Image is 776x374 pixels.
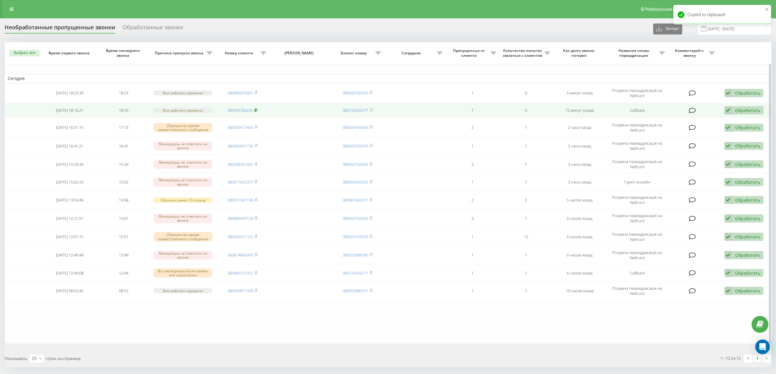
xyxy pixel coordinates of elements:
[227,270,253,276] a: 380969157352
[227,125,253,130] a: 380932417404
[342,197,368,203] a: 380981662611
[97,103,150,118] td: 18:16
[448,48,491,58] span: Пропущенных от клиента
[606,137,668,154] td: Розумна переадресація на Nethunt
[735,90,760,96] div: Обработать
[43,174,97,190] td: [DATE] 15:02:25
[97,119,150,136] td: 17:13
[43,191,97,209] td: [DATE] 13:53:49
[153,123,212,132] div: Сброшен во время приветственного сообщения
[218,51,261,56] span: Номер клиента
[735,162,760,167] div: Обработать
[499,265,553,281] td: 1
[553,191,607,209] td: 5 часов назад
[499,174,553,190] td: 1
[644,7,694,12] span: Реферальная программа
[735,107,760,113] div: Обработать
[97,247,150,264] td: 12:49
[227,143,253,149] a: 380960091730
[97,282,150,300] td: 08:52
[43,137,97,154] td: [DATE] 16:41:21
[499,103,553,118] td: 0
[227,90,253,96] a: 380689070001
[673,5,771,24] div: Copied to clipboard!
[153,232,212,241] div: Сброшен во время приветственного сообщения
[153,198,212,203] div: Сброшен ранее 10 секунд
[153,177,212,187] div: Менеджеры не ответили на звонок
[97,137,150,154] td: 16:41
[445,85,499,102] td: 1
[445,137,499,154] td: 1
[153,90,212,96] div: Вне рабочего времени
[558,48,601,58] span: Как долго звонок потерян
[553,137,607,154] td: 2 часа назад
[735,288,760,294] div: Обработать
[755,340,770,354] div: Open Intercom Messenger
[606,282,668,300] td: Розумна переадресація на Nethunt
[153,214,212,223] div: Менеджеры не ответили на звонок
[227,234,253,239] a: 380443521722
[43,210,97,227] td: [DATE] 12:27:51
[5,356,27,361] span: Показывать
[499,137,553,154] td: 1
[735,234,760,240] div: Обработать
[342,179,368,185] a: 380933435555
[609,48,659,58] span: Название схемы переадресации
[606,210,668,227] td: Розумна переадресація на Nethunt
[227,288,253,293] a: 380639871328
[153,268,212,278] div: Все менеджеры были заняты или недоступны
[153,160,212,169] div: Менеджеры не ответили на звонок
[97,228,150,245] td: 12:51
[97,85,150,102] td: 18:23
[553,119,607,136] td: 2 часа назад
[342,143,368,149] a: 380503735079
[9,50,40,56] button: Выбрать все
[227,197,253,203] a: 380951567138
[43,103,97,118] td: [DATE] 18:16:21
[275,51,325,56] span: [PERSON_NAME]
[445,119,499,136] td: 2
[32,355,37,361] div: 25
[735,125,760,130] div: Обработать
[227,107,253,113] a: 380976780225
[445,174,499,190] td: 1
[153,288,212,293] div: Вне рабочего времени
[445,228,499,245] td: 1
[227,162,253,167] a: 380508321450
[606,228,668,245] td: Розумна переадресація на Nethunt
[553,156,607,173] td: 3 часа назад
[735,197,760,203] div: Обработать
[553,210,607,227] td: 6 часов назад
[43,247,97,264] td: [DATE] 12:49:48
[499,156,553,173] td: 1
[387,51,437,56] span: Сотрудник
[553,174,607,190] td: 3 часа назад
[553,85,607,102] td: 5 минут назад
[123,24,183,34] div: Обработанные звонки
[153,251,212,260] div: Менеджеры не ответили на звонок
[499,247,553,264] td: 1
[48,51,91,56] span: Время первого звонка
[606,247,668,264] td: Розумна переадресація на Nethunt
[671,48,709,58] span: Комментарий к звонку
[445,191,499,209] td: 2
[342,216,368,221] a: 380506750650
[753,354,762,363] a: 1
[445,282,499,300] td: 1
[97,174,150,190] td: 15:02
[606,156,668,173] td: Розумна переадресація на Nethunt
[46,356,81,361] span: строк на странице
[342,252,368,258] a: 380503689180
[97,210,150,227] td: 13:01
[445,210,499,227] td: 3
[342,270,368,276] a: 380732456271
[606,174,668,190] td: Гуркіт онлайн
[499,228,553,245] td: 12
[735,179,760,185] div: Обработать
[227,216,253,221] a: 380689499133
[153,108,212,113] div: Вне рабочего времени
[499,210,553,227] td: 1
[553,282,607,300] td: 10 часов назад
[97,156,150,173] td: 15:34
[342,288,368,293] a: 380503689221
